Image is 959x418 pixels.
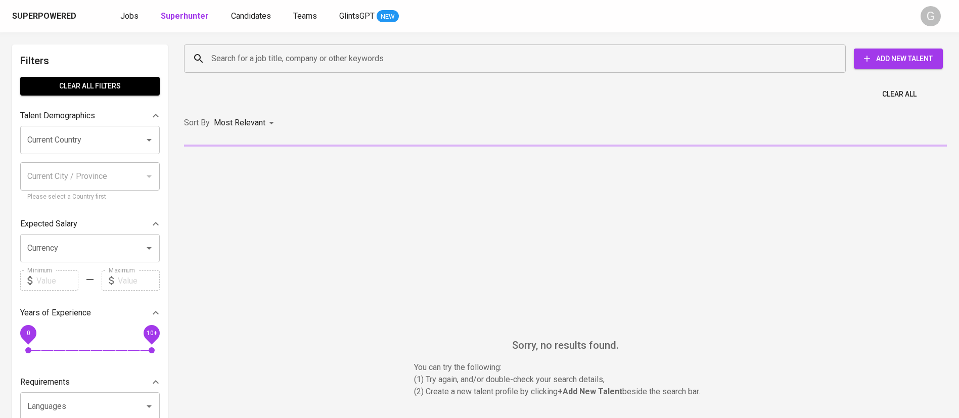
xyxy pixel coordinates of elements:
span: Teams [293,11,317,21]
p: You can try the following : [414,361,717,374]
span: GlintsGPT [339,11,375,21]
a: Jobs [120,10,141,23]
button: Open [142,399,156,413]
button: Open [142,133,156,147]
p: Please select a Country first [27,192,153,202]
span: Add New Talent [862,53,935,65]
div: Requirements [20,372,160,392]
span: Clear All [882,88,917,101]
h6: Sorry, no results found. [184,337,947,353]
span: Jobs [120,11,139,21]
div: Talent Demographics [20,106,160,126]
span: Clear All filters [28,80,152,92]
div: Superpowered [12,11,76,22]
a: Candidates [231,10,273,23]
span: Candidates [231,11,271,21]
p: Talent Demographics [20,110,95,122]
img: yH5BAEAAAAALAAAAAABAAEAAAIBRAA7 [490,175,642,327]
a: GlintsGPT NEW [339,10,399,23]
p: (1) Try again, and/or double-check your search details, [414,374,717,386]
input: Value [118,270,160,291]
div: G [921,6,941,26]
div: Years of Experience [20,303,160,323]
div: Expected Salary [20,214,160,234]
a: Superhunter [161,10,211,23]
p: Years of Experience [20,307,91,319]
p: Expected Salary [20,218,77,230]
input: Value [36,270,78,291]
b: Superhunter [161,11,209,21]
p: Sort By [184,117,210,129]
button: Clear All [878,85,921,104]
a: Superpoweredapp logo [12,9,92,24]
div: Most Relevant [214,114,278,132]
h6: Filters [20,53,160,69]
p: Most Relevant [214,117,265,129]
b: + Add New Talent [558,387,622,396]
button: Add New Talent [854,49,943,69]
span: 0 [26,330,30,337]
p: Requirements [20,376,70,388]
span: NEW [377,12,399,22]
button: Open [142,241,156,255]
a: Teams [293,10,319,23]
img: app logo [78,9,92,24]
button: Clear All filters [20,77,160,96]
span: 10+ [146,330,157,337]
p: (2) Create a new talent profile by clicking beside the search bar. [414,386,717,398]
